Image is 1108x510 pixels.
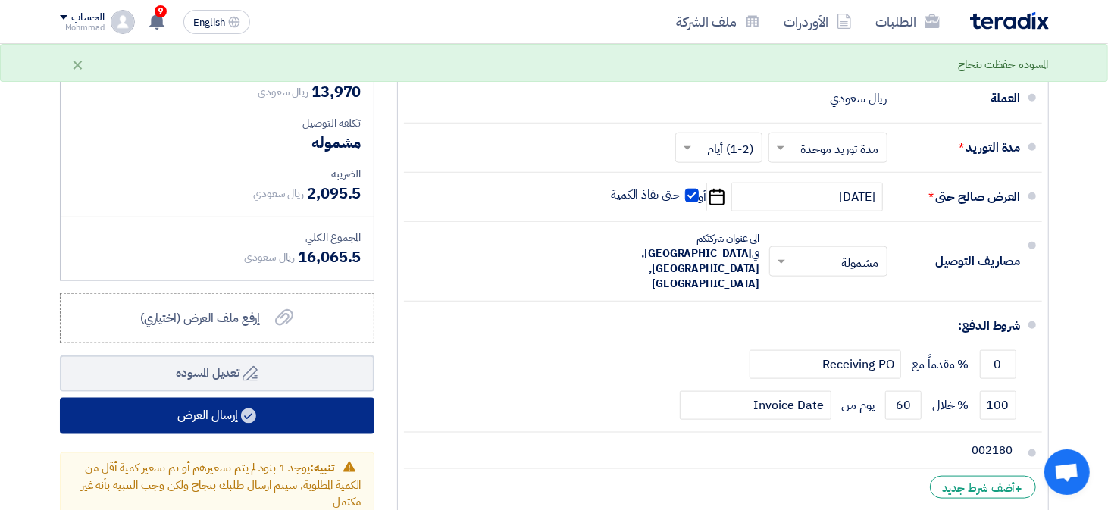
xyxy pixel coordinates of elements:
div: الحساب [72,11,105,24]
div: مصاريف التوصيل [900,243,1021,280]
span: 9 [155,5,167,17]
div: مدة التوريد [900,130,1021,166]
input: سنة-شهر-يوم [731,183,883,211]
div: × [72,55,85,74]
div: العملة [900,80,1021,117]
span: 16,065.5 [298,246,361,268]
a: الأوردرات [772,4,864,39]
img: profile_test.png [111,10,135,34]
div: الى عنوان شركتكم في [593,231,760,292]
span: % مقدماً مع [912,357,969,372]
div: شروط الدفع: [428,308,1021,344]
div: دردشة مفتوحة [1044,449,1090,495]
span: ريال سعودي [253,186,304,202]
span: [GEOGRAPHIC_DATA], [GEOGRAPHIC_DATA], [GEOGRAPHIC_DATA] [641,246,759,292]
div: المجموع الكلي [73,230,362,246]
input: أضف ملاحظاتك و شروطك هنا [416,436,1021,465]
button: إرسال العرض [60,398,374,434]
span: English [193,17,225,28]
label: حتى نفاذ الكمية [611,187,699,202]
div: تكلفه التوصيل [73,115,362,131]
span: 13,970 [311,80,361,103]
span: إرفع ملف العرض (اختياري) [140,309,261,327]
div: ريال سعودي [830,84,887,113]
span: تنبيه: [310,459,333,476]
img: Teradix logo [970,12,1049,30]
div: الضريبة [73,166,362,182]
span: مشموله [311,131,361,154]
input: payment-term-2 [680,391,831,420]
a: ملف الشركة [665,4,772,39]
button: English [183,10,250,34]
span: يوم من [842,398,875,413]
div: العرض صالح حتى [900,179,1021,215]
input: payment-term-2 [750,350,901,379]
div: المسوده حفظت بنجاح [958,56,1048,74]
span: 2,095.5 [307,182,361,205]
input: payment-term-1 [980,350,1016,379]
input: payment-term-2 [980,391,1016,420]
div: أضف شرط جديد [930,476,1036,499]
span: ريال سعودي [244,249,295,265]
span: + [1016,480,1023,498]
button: تعديل المسوده [60,355,374,392]
span: % خلال [932,398,969,413]
a: الطلبات [864,4,952,39]
span: يوجد 1 بنود لم يتم تسعيرهم أو تم تسعير كمية أقل من الكمية المطلوبة, سيتم ارسال طلبك بنجاح ولكن وج... [81,459,362,510]
div: Mohmmad [60,23,105,32]
input: payment-term-2 [885,391,922,420]
span: أو [699,189,707,205]
span: ريال سعودي [258,84,308,100]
